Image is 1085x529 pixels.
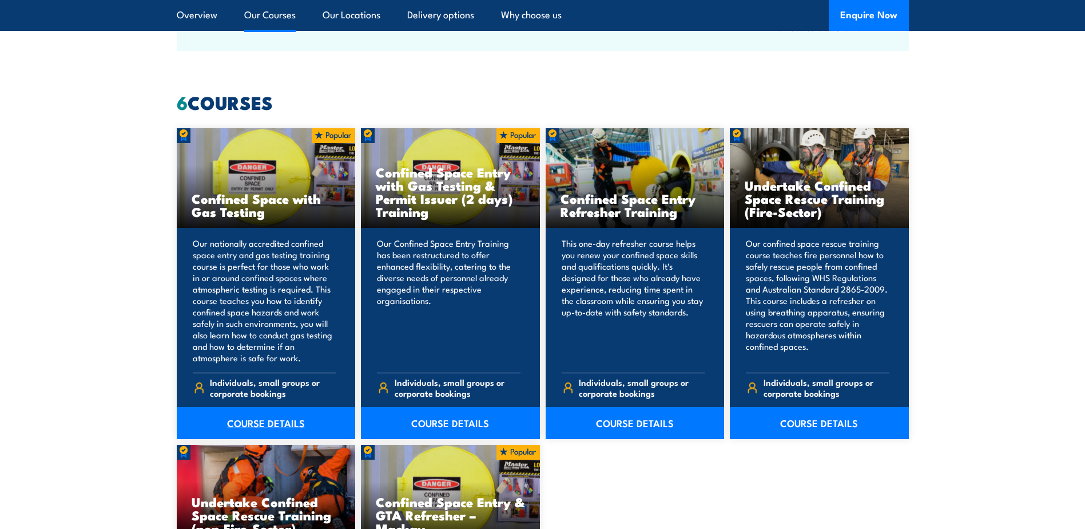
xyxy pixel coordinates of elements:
[177,88,188,116] strong: 6
[746,238,889,364] p: Our confined space rescue training course teaches fire personnel how to safely rescue people from...
[730,407,909,439] a: COURSE DETAILS
[562,238,705,364] p: This one-day refresher course helps you renew your confined space skills and qualifications quick...
[579,377,705,398] span: Individuals, small groups or corporate bookings
[361,407,540,439] a: COURSE DETAILS
[177,407,356,439] a: COURSE DETAILS
[377,238,520,364] p: Our Confined Space Entry Training has been restructured to offer enhanced flexibility, catering t...
[376,165,525,218] h3: Confined Space Entry with Gas Testing & Permit Issuer (2 days) Training
[395,377,520,398] span: Individuals, small groups or corporate bookings
[177,94,909,110] h2: COURSES
[546,407,725,439] a: COURSE DETAILS
[561,192,710,218] h3: Confined Space Entry Refresher Training
[192,192,341,218] h3: Confined Space with Gas Testing
[764,377,889,398] span: Individuals, small groups or corporate bookings
[193,238,336,364] p: Our nationally accredited confined space entry and gas testing training course is perfect for tho...
[210,377,336,398] span: Individuals, small groups or corporate bookings
[745,179,894,218] h3: Undertake Confined Space Rescue Training (Fire-Sector)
